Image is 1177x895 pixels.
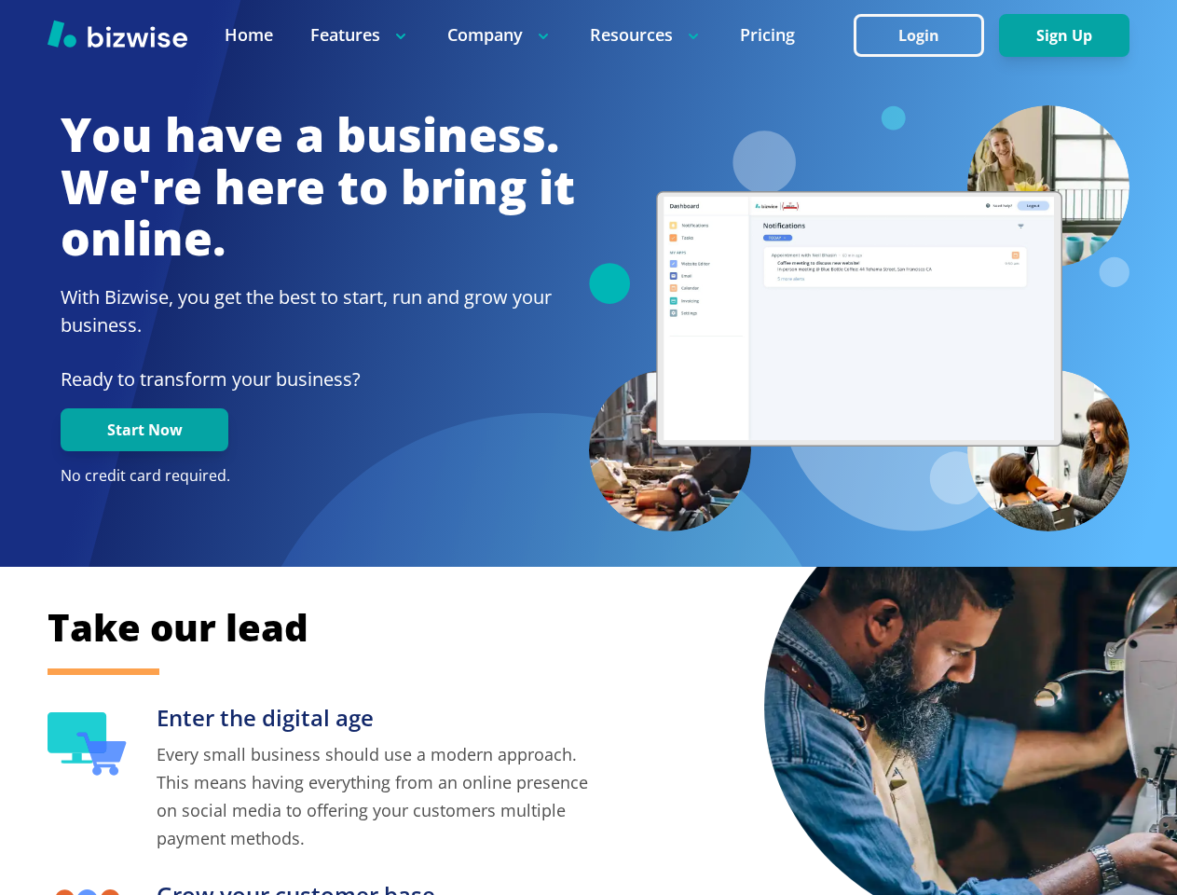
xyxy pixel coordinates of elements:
button: Sign Up [999,14,1129,57]
h3: Enter the digital age [157,703,589,734]
p: Resources [590,23,703,47]
h2: Take our lead [48,602,1130,653]
button: Login [854,14,984,57]
a: Home [225,23,273,47]
a: Pricing [740,23,795,47]
a: Sign Up [999,27,1129,45]
a: Login [854,27,999,45]
p: Features [310,23,410,47]
h2: With Bizwise, you get the best to start, run and grow your business. [61,283,575,339]
img: Enter the digital age Icon [48,712,127,776]
p: Ready to transform your business? [61,365,575,393]
p: No credit card required. [61,466,575,487]
h1: You have a business. We're here to bring it online. [61,109,575,265]
button: Start Now [61,408,228,451]
img: Bizwise Logo [48,20,187,48]
p: Every small business should use a modern approach. This means having everything from an online pr... [157,740,589,852]
p: Company [447,23,553,47]
a: Start Now [61,421,228,439]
